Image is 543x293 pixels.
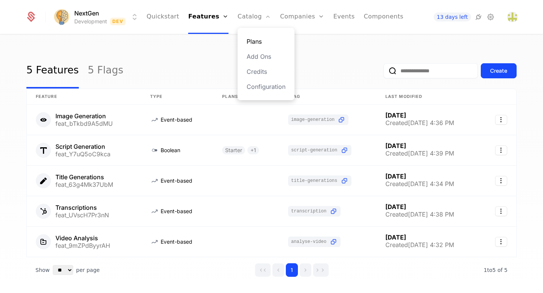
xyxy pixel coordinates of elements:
[507,12,518,22] button: Open user button
[110,18,126,25] span: Dev
[27,89,141,105] th: Feature
[247,37,285,46] a: Plans
[376,89,480,105] th: Last Modified
[53,265,73,275] select: Select page size
[495,237,507,247] button: Select action
[76,266,100,274] span: per page
[286,263,298,277] button: Go to page 1
[434,12,471,21] a: 13 days left
[88,53,123,89] a: 5 Flags
[247,52,285,61] a: Add Ons
[481,63,517,78] button: Create
[474,12,483,21] a: Integrations
[141,89,213,105] th: Type
[279,89,376,105] th: Flag
[74,18,107,25] div: Development
[313,263,329,277] button: Go to last page
[26,257,517,283] div: Table pagination
[55,9,139,25] button: Select environment
[299,263,311,277] button: Go to next page
[74,9,99,18] span: NextGen
[213,89,279,105] th: Plans
[247,82,285,91] a: Configuration
[495,115,507,125] button: Select action
[495,206,507,216] button: Select action
[484,267,504,273] span: 1 to 5 of
[484,267,508,273] span: 5
[507,12,518,22] img: Adesh Thakur
[35,266,50,274] span: Show
[255,263,271,277] button: Go to first page
[26,53,79,89] a: 5 Features
[255,263,329,277] div: Page navigation
[495,176,507,186] button: Select action
[272,263,284,277] button: Go to previous page
[495,145,507,155] button: Select action
[486,12,495,21] a: Settings
[490,67,507,75] div: Create
[52,8,71,26] img: NextGen
[247,67,285,76] a: Credits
